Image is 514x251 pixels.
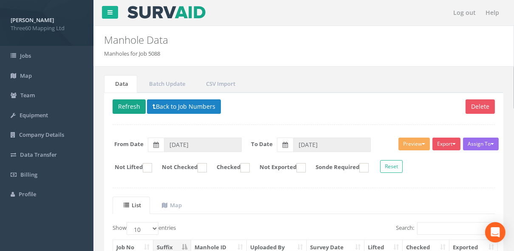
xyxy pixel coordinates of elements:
[20,72,32,79] span: Map
[113,99,146,114] button: Refresh
[417,222,495,235] input: Search:
[11,24,83,32] span: Three60 Mapping Ltd
[11,16,54,24] strong: [PERSON_NAME]
[147,99,221,114] button: Back to Job Numbers
[153,163,207,172] label: Not Checked
[485,222,506,243] div: Open Intercom Messenger
[104,34,435,45] h2: Manhole Data
[20,111,48,119] span: Equipment
[115,140,144,148] label: From Date
[20,91,35,99] span: Team
[164,138,242,152] input: From Date
[293,138,371,152] input: To Date
[396,222,495,235] label: Search:
[127,222,158,235] select: Showentries
[113,197,150,214] a: List
[113,222,176,235] label: Show entries
[195,75,244,93] a: CSV Import
[19,190,36,198] span: Profile
[466,99,495,114] button: Delete
[20,171,37,178] span: Billing
[251,163,306,172] label: Not Exported
[106,163,152,172] label: Not Lifted
[104,75,137,93] a: Data
[19,131,64,138] span: Company Details
[251,140,273,148] label: To Date
[432,138,460,150] button: Export
[11,14,83,32] a: [PERSON_NAME] Three60 Mapping Ltd
[208,163,250,172] label: Checked
[104,50,160,58] li: Manholes for Job 5088
[398,138,430,150] button: Preview
[463,138,499,150] button: Assign To
[307,163,369,172] label: Sonde Required
[138,75,194,93] a: Batch Update
[162,201,182,209] uib-tab-heading: Map
[151,197,191,214] a: Map
[124,201,141,209] uib-tab-heading: List
[20,52,31,59] span: Jobs
[380,160,403,173] button: Reset
[20,151,57,158] span: Data Transfer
